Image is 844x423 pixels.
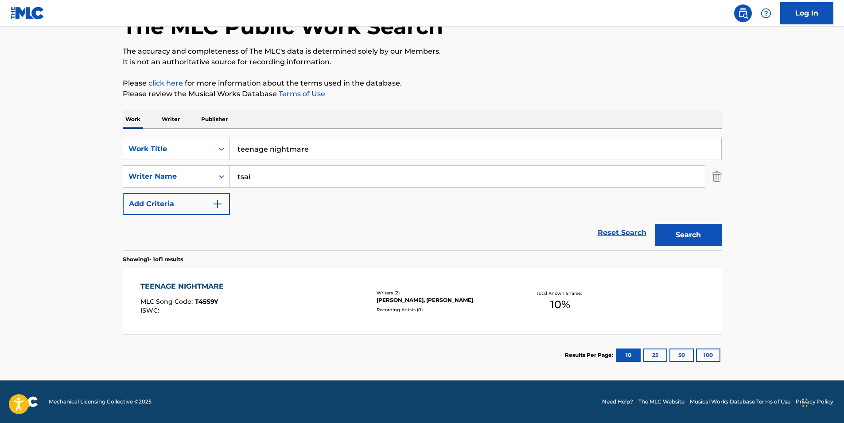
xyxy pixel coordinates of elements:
[140,298,195,305] span: MLC Song Code :
[123,46,722,57] p: The accuracy and completeness of The MLC's data is determined solely by our Members.
[11,7,45,20] img: MLC Logo
[277,90,325,98] a: Terms of Use
[123,193,230,215] button: Add Criteria
[669,349,694,362] button: 50
[377,290,510,296] div: Writers ( 2 )
[643,349,667,362] button: 25
[537,290,584,297] p: Total Known Shares:
[565,351,615,359] p: Results Per Page:
[140,306,161,314] span: ISWC :
[123,57,722,67] p: It is not an authoritative source for recording information.
[796,398,833,406] a: Privacy Policy
[128,144,208,154] div: Work Title
[123,13,443,40] h1: The MLC Public Work Search
[195,298,218,305] span: T45S9Y
[757,4,775,22] div: Help
[140,281,228,292] div: TEENAGE NIGHTMARE
[593,223,651,243] a: Reset Search
[780,2,833,24] a: Log In
[738,8,748,19] img: search
[198,110,230,129] p: Publisher
[377,306,510,313] div: Recording Artists ( 0 )
[696,349,720,362] button: 100
[11,396,38,407] img: logo
[123,255,183,263] p: Showing 1 - 1 of 1 results
[655,224,722,246] button: Search
[123,78,722,89] p: Please for more information about the terms used in the database.
[49,398,152,406] span: Mechanical Licensing Collective © 2025
[802,389,808,416] div: Drag
[123,268,722,334] a: TEENAGE NIGHTMAREMLC Song Code:T45S9YISWC:Writers (2)[PERSON_NAME], [PERSON_NAME]Recording Artist...
[148,79,183,87] a: click here
[800,380,844,423] iframe: Chat Widget
[123,110,143,129] p: Work
[550,297,570,313] span: 10 %
[690,398,790,406] a: Musical Works Database Terms of Use
[712,165,722,188] img: Delete Criterion
[734,4,752,22] a: Public Search
[212,199,223,209] img: 9d2ae6d4665cec9f34b9.svg
[761,8,771,19] img: help
[602,398,633,406] a: Need Help?
[128,171,208,182] div: Writer Name
[638,398,685,406] a: The MLC Website
[377,296,510,304] div: [PERSON_NAME], [PERSON_NAME]
[123,138,722,251] form: Search Form
[616,349,641,362] button: 10
[123,89,722,99] p: Please review the Musical Works Database
[159,110,183,129] p: Writer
